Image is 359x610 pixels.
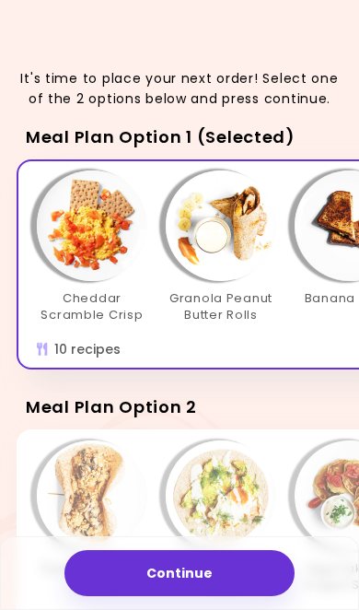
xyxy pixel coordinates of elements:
div: Info - Scrambled Egg Wrap - Meal Plan Option 2 [28,440,156,593]
h3: Cheddar Scramble Crisp [37,290,147,323]
div: Info - Cheddar Scramble Crisp - Meal Plan Option 1 (Selected) [28,170,156,323]
p: It's time to place your next order! Select one of the 2 options below and press continue. [17,68,342,110]
span: Meal Plan Option 2 [26,395,197,418]
div: Info - Granola Peanut Butter Rolls - Meal Plan Option 1 (Selected) [156,170,285,323]
button: Continue [64,550,295,596]
div: Info - Avocado & Egg Pita - Meal Plan Option 2 [156,440,285,593]
span: Meal Plan Option 1 (Selected) [26,125,295,148]
h3: Granola Peanut Butter Rolls [166,290,276,323]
